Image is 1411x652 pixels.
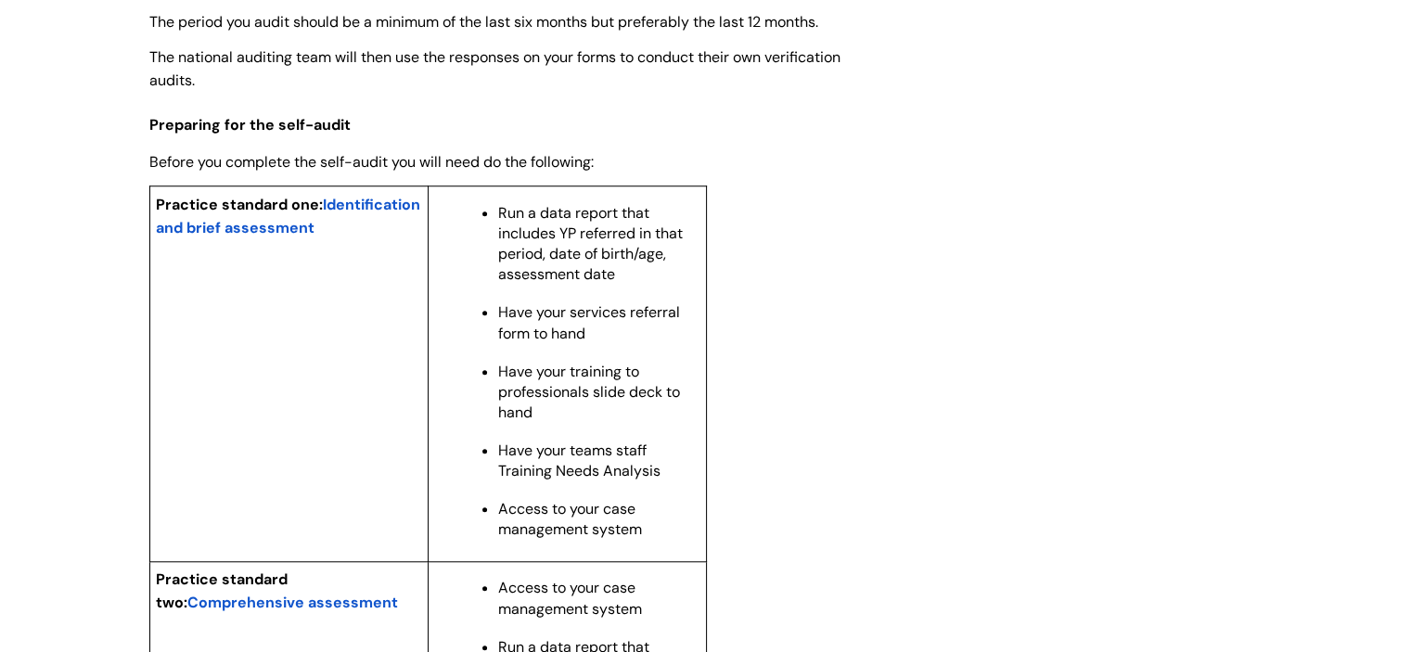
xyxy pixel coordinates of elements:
span: The national auditing team will then use the responses on your forms to conduct their own verific... [149,47,840,90]
span: Access to your case management system [498,578,642,618]
span: Access to your case management system [498,499,642,539]
span: Comprehensive assessment [187,593,398,612]
span: Have your training to professionals slide deck to hand [498,362,680,422]
span: Before you complete the self-audit you will need do the following: [149,152,594,172]
span: Identification and brief assessment [156,195,420,237]
a: Comprehensive assessment [187,591,398,613]
span: Have your services referral form to hand [498,302,680,342]
span: Preparing for the self-audit [149,115,351,134]
span: The period you audit should be a minimum of the last six months but preferably the last 12 months. [149,12,818,32]
a: Identification and brief assessment [156,193,420,238]
span: Run a data report that includes YP referred in that period, date of birth/age, assessment date [498,203,683,284]
span: Practice standard one: [156,195,323,214]
span: Have your teams staff Training Needs Analysis [498,441,661,480]
span: Practice standard two: [156,569,288,612]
